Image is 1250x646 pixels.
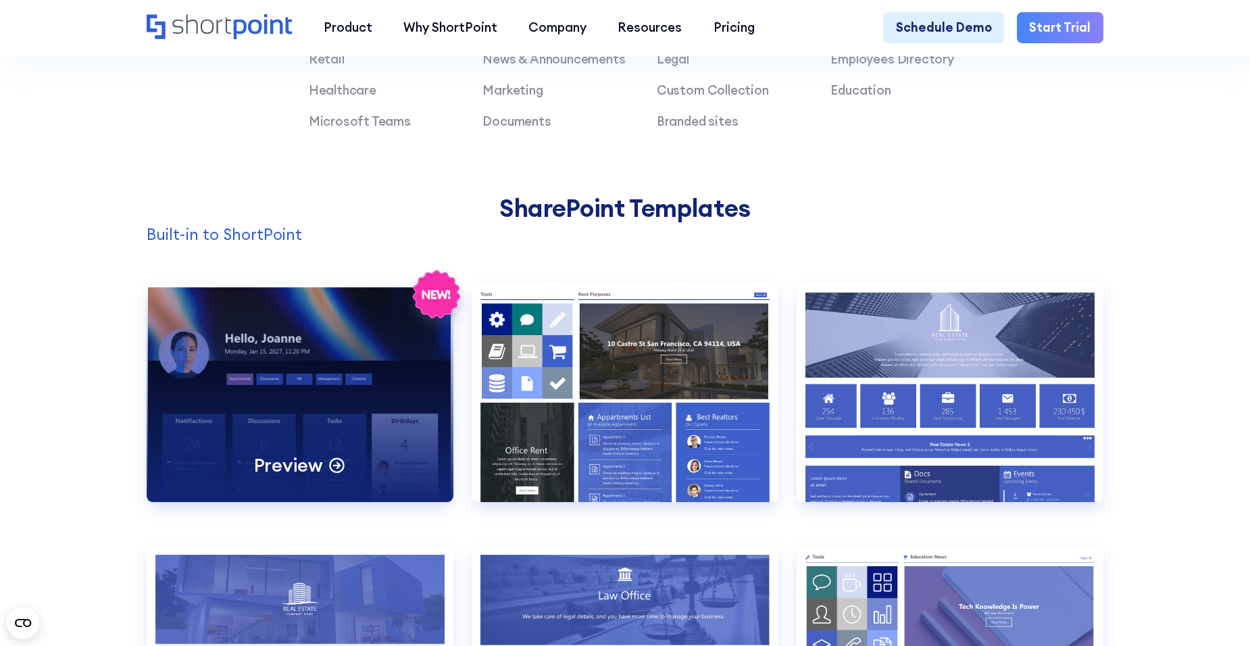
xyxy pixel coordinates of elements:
a: Documents 2 [797,284,1103,528]
a: Custom Collection [657,82,769,98]
div: Resources [618,18,682,37]
a: Product [308,12,388,43]
a: Microsoft Teams [309,113,411,129]
div: Company [528,18,586,37]
a: Schedule Demo [883,12,1004,43]
a: Documents 1 [472,284,778,528]
a: Employees Directory [830,51,954,67]
p: Built-in to ShortPoint [147,223,1103,247]
a: Documents [482,113,551,129]
h2: SharePoint Templates [147,194,1103,223]
div: Product [324,18,372,37]
a: Retail [309,51,345,67]
a: Pricing [698,12,770,43]
div: Pricing [714,18,755,37]
a: Why ShortPoint [388,12,513,43]
a: CommunicationPreview [147,284,453,528]
a: Branded sites [657,113,739,129]
a: Legal [657,51,689,67]
a: Education [830,82,891,98]
div: Why ShortPoint [403,18,497,37]
a: Home [147,14,292,41]
iframe: Chat Widget [1007,489,1250,646]
a: Company [513,12,602,43]
a: Start Trial [1017,12,1103,43]
button: Open CMP widget [7,607,39,639]
a: Resources [602,12,697,43]
a: Healthcare [309,82,376,98]
a: News & Announcements [482,51,625,67]
a: Marketing [482,82,543,98]
p: Preview [254,453,323,477]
